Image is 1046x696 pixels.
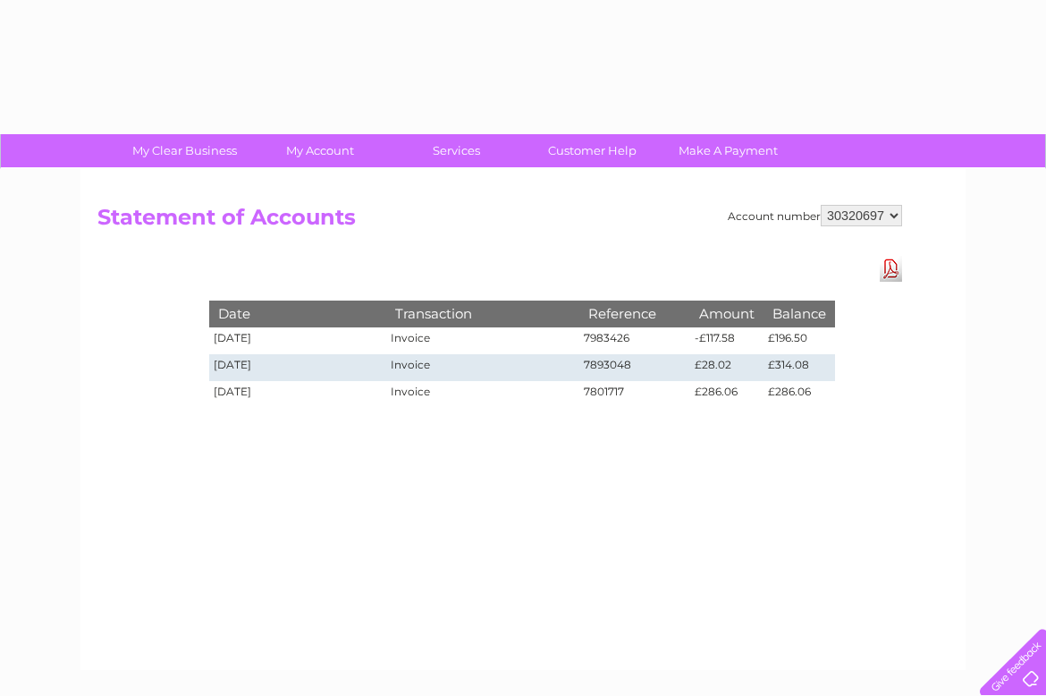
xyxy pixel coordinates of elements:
td: [DATE] [209,354,386,381]
a: My Account [247,134,394,167]
td: £196.50 [763,327,835,354]
td: Invoice [386,381,579,408]
a: Make A Payment [654,134,802,167]
th: Balance [763,301,835,327]
td: £314.08 [763,354,835,381]
td: -£117.58 [690,327,763,354]
th: Date [209,301,386,327]
a: Download Pdf [880,256,902,282]
td: [DATE] [209,381,386,408]
td: [DATE] [209,327,386,354]
div: Account number [728,205,902,226]
th: Reference [579,301,690,327]
h2: Statement of Accounts [97,205,902,239]
td: 7893048 [579,354,690,381]
td: 7801717 [579,381,690,408]
td: 7983426 [579,327,690,354]
td: £28.02 [690,354,763,381]
td: £286.06 [763,381,835,408]
a: Services [383,134,530,167]
td: £286.06 [690,381,763,408]
th: Transaction [386,301,579,327]
th: Amount [690,301,763,327]
a: Customer Help [519,134,666,167]
a: My Clear Business [111,134,258,167]
td: Invoice [386,354,579,381]
td: Invoice [386,327,579,354]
